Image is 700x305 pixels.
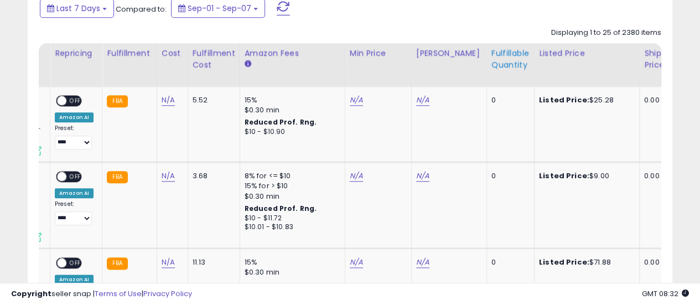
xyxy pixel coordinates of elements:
[116,4,167,14] span: Compared to:
[11,288,51,299] strong: Copyright
[539,48,635,59] div: Listed Price
[491,95,526,105] div: 0
[55,125,94,149] div: Preset:
[162,48,183,59] div: Cost
[416,95,429,106] a: N/A
[642,288,689,299] span: 2025-09-15 08:32 GMT
[245,105,336,115] div: $0.30 min
[551,28,661,38] div: Displaying 1 to 25 of 2380 items
[245,257,336,267] div: 15%
[350,95,363,106] a: N/A
[55,112,94,122] div: Amazon AI
[11,289,192,299] div: seller snap | |
[644,48,666,71] div: Ship Price
[162,95,175,106] a: N/A
[107,171,127,183] small: FBA
[539,95,589,105] b: Listed Price:
[193,171,231,181] div: 3.68
[66,258,84,267] span: OFF
[193,257,231,267] div: 11.13
[245,59,251,69] small: Amazon Fees.
[162,257,175,268] a: N/A
[245,192,336,201] div: $0.30 min
[416,257,429,268] a: N/A
[350,48,407,59] div: Min Price
[143,288,192,299] a: Privacy Policy
[539,257,589,267] b: Listed Price:
[162,170,175,182] a: N/A
[644,171,662,181] div: 0.00
[55,188,94,198] div: Amazon AI
[245,171,336,181] div: 8% for <= $10
[55,48,97,59] div: Repricing
[644,257,662,267] div: 0.00
[66,172,84,182] span: OFF
[539,170,589,181] b: Listed Price:
[350,257,363,268] a: N/A
[245,95,336,105] div: 15%
[416,48,482,59] div: [PERSON_NAME]
[193,95,231,105] div: 5.52
[416,170,429,182] a: N/A
[188,3,251,14] span: Sep-01 - Sep-07
[66,96,84,106] span: OFF
[245,127,336,137] div: $10 - $10.90
[350,170,363,182] a: N/A
[245,223,336,232] div: $10.01 - $10.83
[95,288,142,299] a: Terms of Use
[539,257,631,267] div: $71.88
[245,181,336,191] div: 15% for > $10
[55,200,94,225] div: Preset:
[644,95,662,105] div: 0.00
[491,48,530,71] div: Fulfillable Quantity
[107,48,152,59] div: Fulfillment
[245,48,340,59] div: Amazon Fees
[245,267,336,277] div: $0.30 min
[245,204,317,213] b: Reduced Prof. Rng.
[107,257,127,270] small: FBA
[491,171,526,181] div: 0
[539,171,631,181] div: $9.00
[56,3,100,14] span: Last 7 Days
[193,48,235,71] div: Fulfillment Cost
[491,257,526,267] div: 0
[539,95,631,105] div: $25.28
[245,117,317,127] b: Reduced Prof. Rng.
[107,95,127,107] small: FBA
[245,214,336,223] div: $10 - $11.72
